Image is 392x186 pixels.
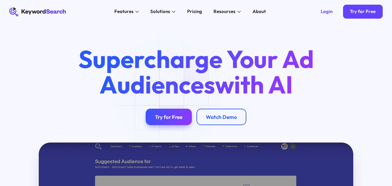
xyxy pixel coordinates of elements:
div: Features [114,8,134,15]
div: Watch Demo [206,114,237,120]
a: Try for Free [343,5,383,19]
a: About [249,7,270,16]
a: Pricing [184,7,206,16]
h1: Supercharge Your Ad Audiences [68,47,324,97]
div: About [253,8,266,15]
div: Solutions [150,8,170,15]
div: Resources [214,8,236,15]
div: Login [321,9,333,15]
span: with AI [215,69,293,100]
div: Try for Free [155,114,183,120]
a: Try for Free [146,109,192,125]
div: Try for Free [350,9,376,15]
div: Pricing [187,8,202,15]
a: Login [314,5,340,19]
